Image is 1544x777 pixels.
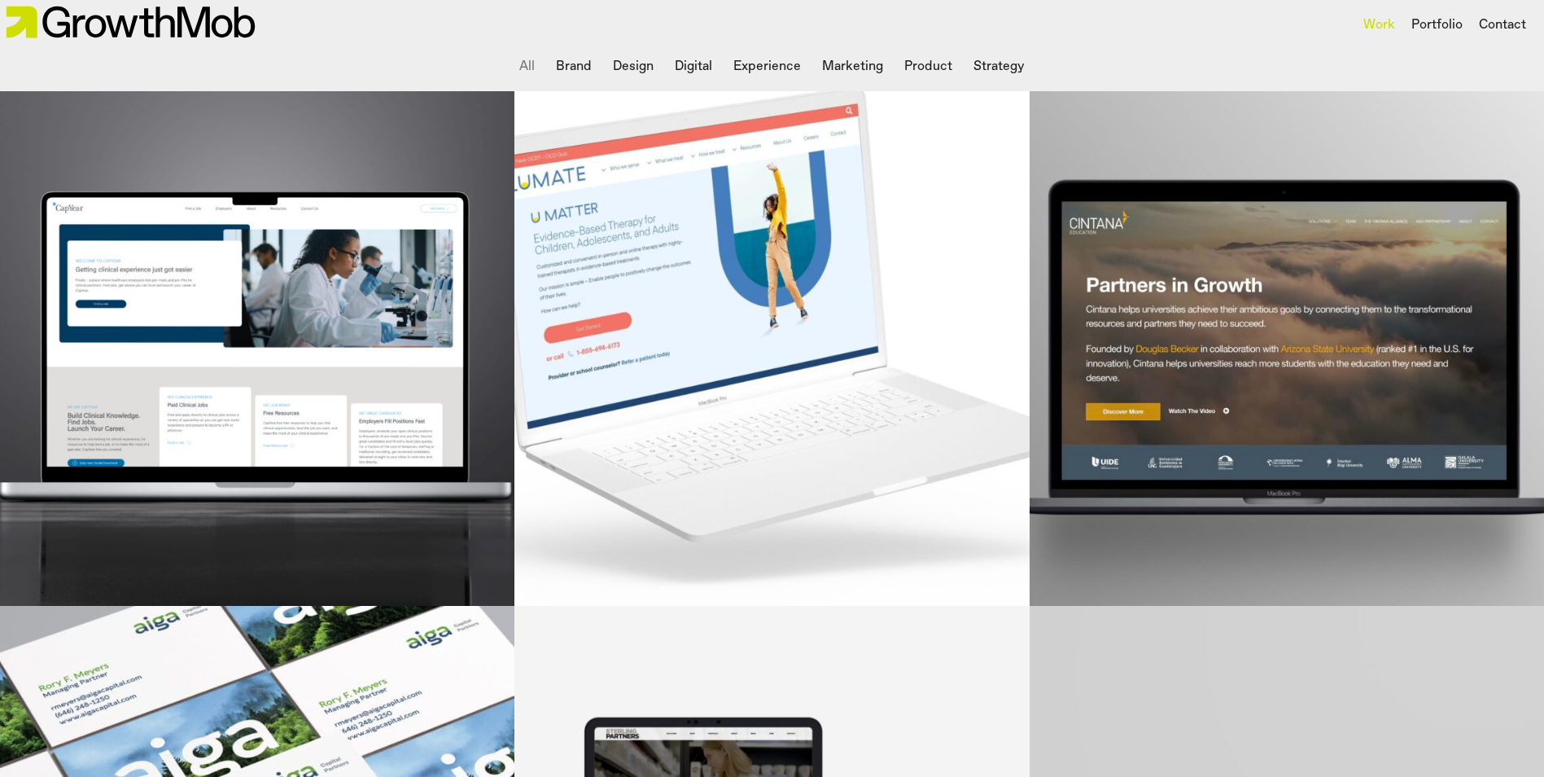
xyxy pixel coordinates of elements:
[668,50,719,83] li: Digital
[727,50,807,83] li: Experience
[1355,11,1534,39] nav: Main nav
[898,50,959,83] li: Product
[513,50,541,83] li: All
[967,50,1031,83] li: Strategy
[606,50,660,83] li: Design
[1479,15,1526,35] a: Contact
[549,50,598,83] li: Brand
[1363,15,1395,35] a: Work
[1411,15,1463,35] a: Portfolio
[816,50,890,83] li: Marketing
